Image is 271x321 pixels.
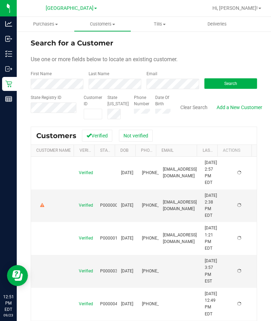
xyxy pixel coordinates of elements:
a: State Registry Id [100,148,137,153]
label: Last Name [89,71,109,77]
label: Phone Number [134,94,150,107]
inline-svg: Analytics [5,20,12,27]
span: [PHONE_NUMBER] [142,268,177,274]
span: [DATE] 2:38 PM EDT [205,192,217,219]
span: [DATE] 2:57 PM EDT [205,159,217,186]
iframe: Resource center [7,265,28,286]
span: [DATE] [121,235,133,242]
span: Deliveries [198,21,236,27]
div: Actions [223,148,249,153]
span: Verified [79,170,93,176]
span: [DATE] [121,170,133,176]
button: Verified [82,130,112,142]
div: Warning - Level 2 [39,202,45,209]
a: Verified [80,148,97,153]
button: Not verified [119,130,153,142]
span: [PHONE_NUMBER] [142,301,177,307]
inline-svg: Retail [5,80,12,87]
span: Customers [74,21,131,27]
span: [PHONE_NUMBER] [142,202,177,209]
a: Last Modified [203,148,232,153]
span: Search [224,81,237,86]
span: [DATE] 1:21 PM EDT [205,225,217,252]
a: Deliveries [188,17,246,31]
span: [DATE] [121,268,133,274]
span: [PHONE_NUMBER] [142,235,177,242]
span: P0000039 [100,268,120,274]
span: [EMAIL_ADDRESS][DOMAIN_NAME] [163,232,197,245]
span: [EMAIL_ADDRESS][DOMAIN_NAME] [163,199,197,212]
span: Purchases [17,21,74,27]
span: Verified [79,301,93,307]
span: Use one or more fields below to locate an existing customer. [31,56,178,63]
span: Verified [79,268,93,274]
label: State [US_STATE] [107,94,129,107]
a: Phone Number [141,148,173,153]
inline-svg: Reports [5,95,12,102]
a: Email [161,148,173,153]
span: Tills [131,21,188,27]
p: 09/23 [3,313,14,318]
span: [DATE] 12:49 PM EDT [205,291,217,318]
button: Clear Search [176,101,212,113]
span: P0000014 [100,235,120,242]
label: Customer ID [84,94,102,107]
span: Search for a Customer [31,39,113,47]
span: P0000046 [100,301,120,307]
a: DOB [120,148,128,153]
button: Search [204,78,257,89]
p: 12:51 PM EDT [3,294,14,313]
a: Add a New Customer [212,101,267,113]
a: Customer Name [36,148,71,153]
span: [DATE] [121,202,133,209]
a: Tills [131,17,188,31]
span: Verified [79,202,93,209]
span: Hi, [PERSON_NAME]! [212,5,258,11]
span: Verified [79,235,93,242]
label: First Name [31,71,52,77]
span: Customers [36,131,76,140]
span: [EMAIL_ADDRESS][DOMAIN_NAME] [163,166,197,179]
span: [PHONE_NUMBER] [142,170,177,176]
inline-svg: Inventory [5,50,12,57]
label: Date Of Birth [155,94,171,107]
span: P0000006 [100,202,120,209]
inline-svg: Outbound [5,65,12,72]
span: [GEOGRAPHIC_DATA] [46,5,93,11]
label: State Registry ID [31,94,61,101]
label: Email [146,71,157,77]
span: [DATE] 3:57 PM EST [205,258,217,285]
span: [DATE] [121,301,133,307]
a: Customers [74,17,131,31]
inline-svg: Inbound [5,35,12,42]
a: Purchases [17,17,74,31]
